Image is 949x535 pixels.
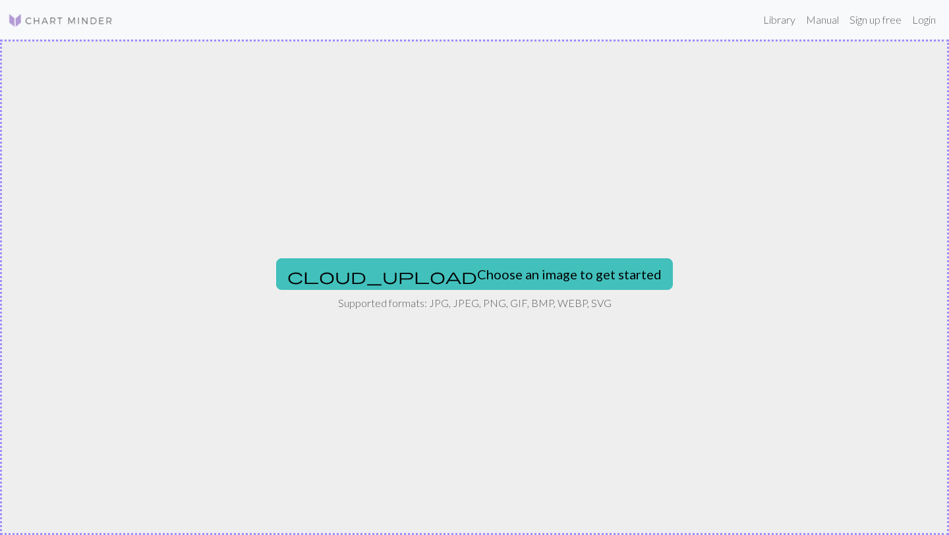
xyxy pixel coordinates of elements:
[801,7,844,33] a: Manual
[758,7,801,33] a: Library
[276,258,673,290] button: Choose an image to get started
[844,7,907,33] a: Sign up free
[907,7,941,33] a: Login
[338,295,612,311] p: Supported formats: JPG, JPEG, PNG, GIF, BMP, WEBP, SVG
[8,13,113,28] img: Logo
[287,267,477,285] span: cloud_upload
